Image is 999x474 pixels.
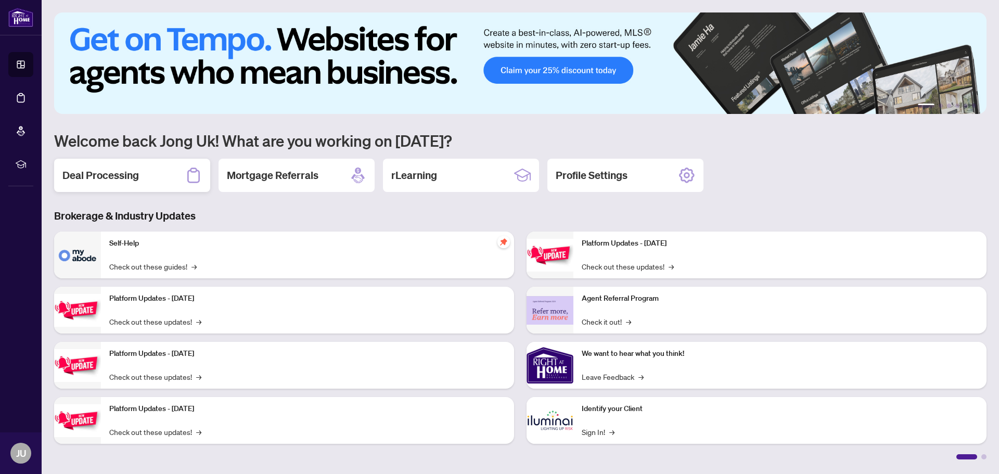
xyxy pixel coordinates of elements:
[54,209,987,223] h3: Brokerage & Industry Updates
[947,104,951,108] button: 3
[62,168,139,183] h2: Deal Processing
[109,293,506,304] p: Platform Updates - [DATE]
[626,316,631,327] span: →
[527,296,573,325] img: Agent Referral Program
[54,294,101,327] img: Platform Updates - September 16, 2025
[556,168,627,183] h2: Profile Settings
[939,104,943,108] button: 2
[582,348,978,360] p: We want to hear what you think!
[582,426,614,438] a: Sign In!→
[582,316,631,327] a: Check it out!→
[16,446,26,460] span: JU
[955,104,959,108] button: 4
[582,293,978,304] p: Agent Referral Program
[109,238,506,249] p: Self-Help
[638,371,644,382] span: →
[391,168,437,183] h2: rLearning
[527,239,573,272] img: Platform Updates - June 23, 2025
[109,371,201,382] a: Check out these updates!→
[582,371,644,382] a: Leave Feedback→
[582,238,978,249] p: Platform Updates - [DATE]
[54,131,987,150] h1: Welcome back Jong Uk! What are you working on [DATE]?
[196,371,201,382] span: →
[964,104,968,108] button: 5
[527,397,573,444] img: Identify your Client
[109,403,506,415] p: Platform Updates - [DATE]
[918,104,934,108] button: 1
[54,12,987,114] img: Slide 0
[196,426,201,438] span: →
[957,438,989,469] button: Open asap
[669,261,674,272] span: →
[191,261,197,272] span: →
[582,403,978,415] p: Identify your Client
[609,426,614,438] span: →
[972,104,976,108] button: 6
[109,348,506,360] p: Platform Updates - [DATE]
[109,261,197,272] a: Check out these guides!→
[54,232,101,278] img: Self-Help
[527,342,573,389] img: We want to hear what you think!
[8,8,33,27] img: logo
[109,316,201,327] a: Check out these updates!→
[582,261,674,272] a: Check out these updates!→
[109,426,201,438] a: Check out these updates!→
[227,168,318,183] h2: Mortgage Referrals
[54,404,101,437] img: Platform Updates - July 8, 2025
[497,236,510,248] span: pushpin
[54,349,101,382] img: Platform Updates - July 21, 2025
[196,316,201,327] span: →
